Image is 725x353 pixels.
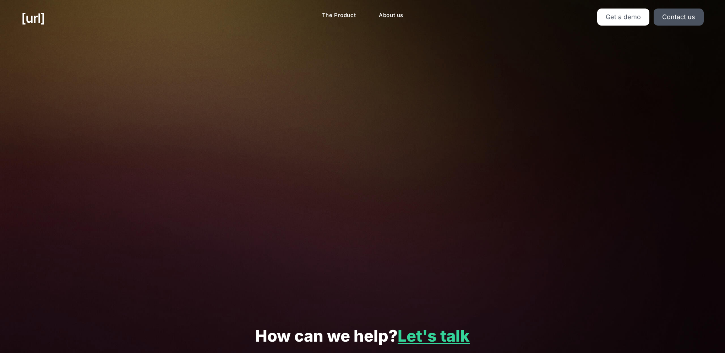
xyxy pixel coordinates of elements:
[654,9,704,26] a: Contact us
[373,9,409,22] a: About us
[21,9,45,28] a: [URL]
[398,326,470,346] a: Let's talk
[316,9,362,22] a: The Product
[21,327,704,345] p: How can we help?
[597,9,649,26] a: Get a demo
